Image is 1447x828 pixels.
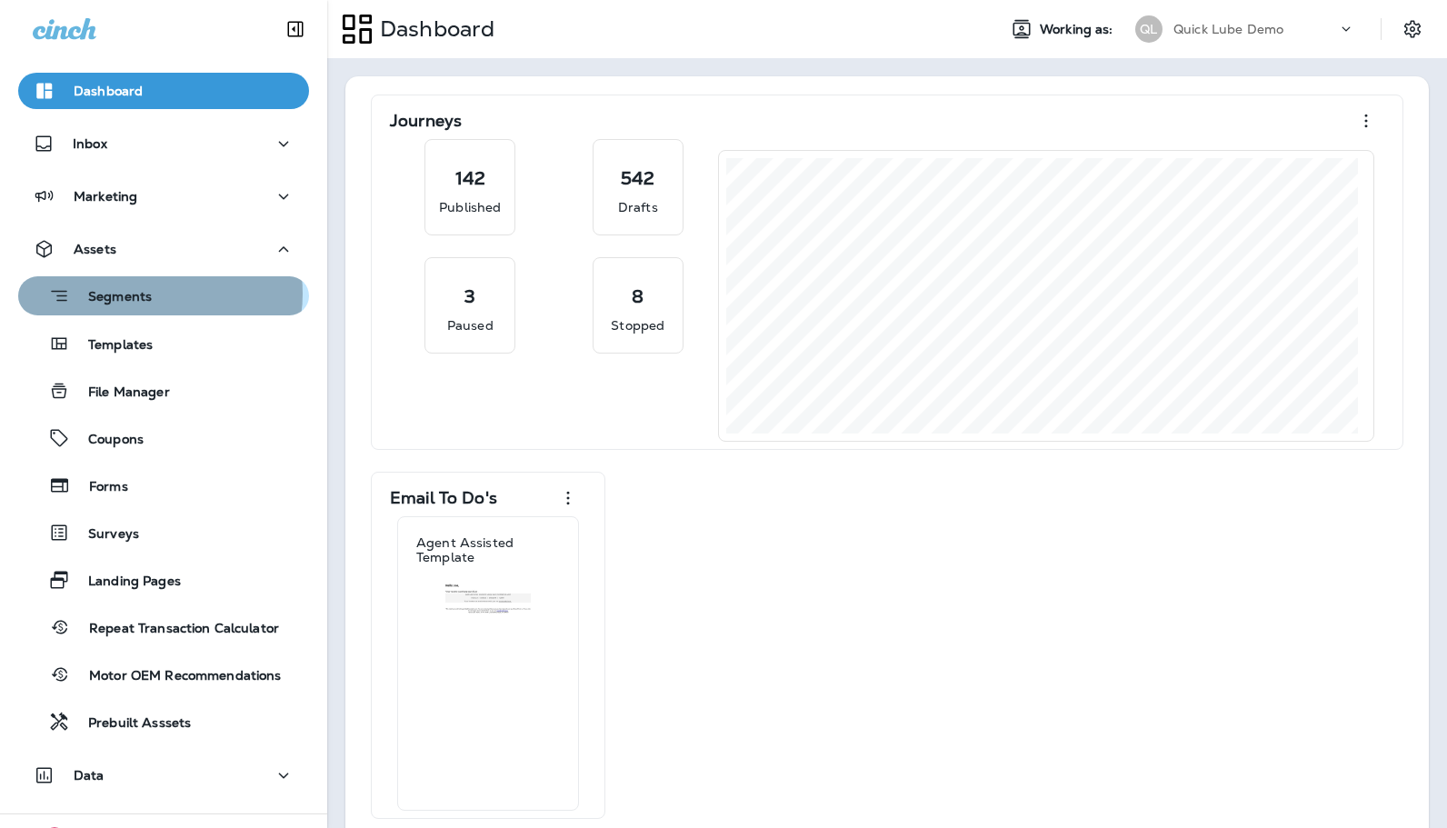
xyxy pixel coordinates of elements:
p: Repeat Transaction Calculator [71,621,279,638]
button: Collapse Sidebar [270,11,321,47]
p: Email To Do's [390,489,497,507]
button: Dashboard [18,73,309,109]
p: Prebuilt Asssets [70,715,191,733]
button: Assets [18,231,309,267]
img: 4b2d6a72-1379-4903-a4d3-96022939685f.jpg [415,583,561,614]
p: Drafts [618,198,658,216]
button: Motor OEM Recommendations [18,655,309,693]
button: Surveys [18,514,309,552]
p: Inbox [73,136,107,151]
button: Segments [18,276,309,315]
p: Landing Pages [70,574,181,591]
p: Dashboard [373,15,494,43]
p: Motor OEM Recommendations [71,668,282,685]
button: Forms [18,466,309,504]
button: Data [18,757,309,793]
button: Landing Pages [18,561,309,599]
p: Data [74,768,105,783]
p: 3 [464,287,475,305]
button: Repeat Transaction Calculator [18,608,309,646]
p: Journeys [390,112,462,130]
div: QL [1135,15,1163,43]
button: Coupons [18,419,309,457]
span: Working as: [1040,22,1117,37]
button: File Manager [18,372,309,410]
p: Stopped [611,316,664,334]
p: Segments [70,289,152,307]
button: Settings [1396,13,1429,45]
p: Dashboard [74,84,143,98]
p: Paused [447,316,494,334]
p: 542 [621,169,654,187]
button: Templates [18,324,309,363]
p: Forms [71,479,128,496]
p: Published [439,198,501,216]
p: Agent Assisted Template [416,535,560,564]
p: Assets [74,242,116,256]
button: Prebuilt Asssets [18,703,309,741]
p: Quick Lube Demo [1173,22,1283,36]
p: 8 [632,287,644,305]
p: Surveys [70,526,139,544]
p: 142 [455,169,485,187]
p: File Manager [70,384,170,402]
p: Marketing [74,189,137,204]
p: Templates [70,337,153,354]
button: Marketing [18,178,309,214]
button: Inbox [18,125,309,162]
p: Coupons [70,432,144,449]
